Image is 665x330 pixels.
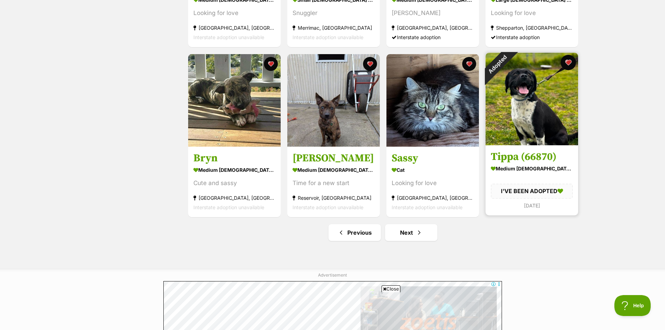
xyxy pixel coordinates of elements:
[188,146,281,217] a: Bryn medium [DEMOGRAPHIC_DATA] Dog Cute and sassy [GEOGRAPHIC_DATA], [GEOGRAPHIC_DATA] Interstate...
[382,285,400,292] span: Close
[392,178,474,188] div: Looking for love
[287,146,380,217] a: [PERSON_NAME] medium [DEMOGRAPHIC_DATA] Dog Time for a new start Reservoir, [GEOGRAPHIC_DATA] Int...
[392,23,474,33] div: [GEOGRAPHIC_DATA], [GEOGRAPHIC_DATA]
[491,33,573,42] div: Interstate adoption
[491,9,573,18] div: Looking for love
[293,9,375,18] div: Snuggler
[293,23,375,33] div: Merrimac, [GEOGRAPHIC_DATA]
[293,165,375,175] div: medium [DEMOGRAPHIC_DATA] Dog
[193,9,275,18] div: Looking for love
[193,152,275,165] h3: Bryn
[328,224,381,241] a: Previous page
[293,152,375,165] h3: [PERSON_NAME]
[392,165,474,175] div: Cat
[187,224,579,241] nav: Pagination
[486,53,578,145] img: Tippa (66870)
[491,201,573,210] div: [DATE]
[491,150,573,163] h3: Tippa (66870)
[386,146,479,217] a: Sassy Cat Looking for love [GEOGRAPHIC_DATA], [GEOGRAPHIC_DATA] Interstate adoption unavailable f...
[193,204,264,210] span: Interstate adoption unavailable
[363,57,377,71] button: favourite
[491,184,573,198] div: I'VE BEEN ADOPTED
[392,204,463,210] span: Interstate adoption unavailable
[293,204,363,210] span: Interstate adoption unavailable
[385,224,437,241] a: Next page
[386,54,479,147] img: Sassy
[293,35,363,41] span: Interstate adoption unavailable
[486,145,578,215] a: Tippa (66870) medium [DEMOGRAPHIC_DATA] Dog I'VE BEEN ADOPTED [DATE] favourite
[193,178,275,188] div: Cute and sassy
[293,178,375,188] div: Time for a new start
[491,23,573,33] div: Shepparton, [GEOGRAPHIC_DATA]
[193,35,264,41] span: Interstate adoption unavailable
[193,23,275,33] div: [GEOGRAPHIC_DATA], [GEOGRAPHIC_DATA]
[392,33,474,42] div: Interstate adoption
[193,193,275,203] div: [GEOGRAPHIC_DATA], [GEOGRAPHIC_DATA]
[392,193,474,203] div: [GEOGRAPHIC_DATA], [GEOGRAPHIC_DATA]
[491,163,573,174] div: medium [DEMOGRAPHIC_DATA] Dog
[486,140,578,147] a: Adopted
[614,295,651,316] iframe: Help Scout Beacon - Open
[476,44,518,85] div: Adopted
[287,54,380,147] img: Horace Silvanus
[293,193,375,203] div: Reservoir, [GEOGRAPHIC_DATA]
[392,9,474,18] div: [PERSON_NAME]
[188,54,281,147] img: Bryn
[163,295,502,327] iframe: Advertisement
[392,152,474,165] h3: Sassy
[462,57,476,71] button: favourite
[561,55,576,70] button: favourite
[264,57,278,71] button: favourite
[193,165,275,175] div: medium [DEMOGRAPHIC_DATA] Dog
